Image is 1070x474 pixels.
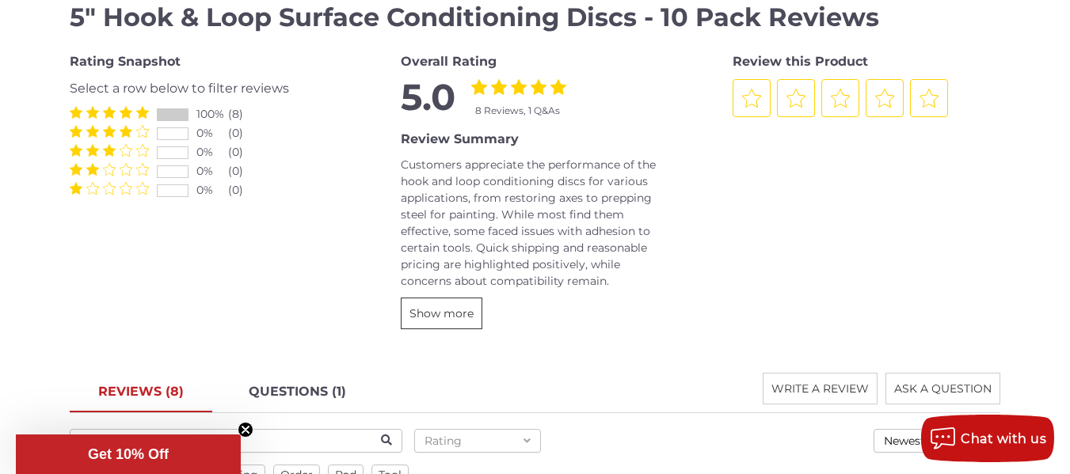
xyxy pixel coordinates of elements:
label: 2 Stars [86,125,99,138]
label: 2 Stars [491,79,507,95]
a: QUESTIONS (1) [220,373,375,412]
div: Customers appreciate the performance of the hook and loop conditioning discs for various applicat... [401,157,668,290]
div: Review Summary [401,130,668,149]
span: ASK A QUESTION [894,381,992,396]
div: 0% [196,125,228,142]
div: (0) [228,125,260,142]
label: 2 Stars [86,144,99,157]
button: Show more [401,298,482,329]
label: 4 Stars [120,144,132,157]
label: 3 Stars [103,106,116,119]
div: 0% [196,144,228,161]
label: 2 Stars [86,163,99,176]
label: 3 Stars [103,144,116,157]
label: 3 Stars [511,79,527,95]
span: Show more [409,306,474,320]
div: Overall Rating [401,52,668,71]
span: Get 10% Off [88,446,169,462]
label: 5 Stars [136,182,149,195]
label: 1 Star [70,182,82,195]
label: 1 Star [70,106,82,119]
span: 5.0 [401,79,455,118]
label: 5 Stars [136,144,149,157]
div: 100% [196,106,228,123]
button: WRITE A REVIEW [763,373,878,404]
label: 4 Stars [120,163,132,176]
label: 2 Stars [86,106,99,119]
label: 2 Stars [86,182,99,195]
label: 3 Stars [103,163,116,176]
span: , 1 Q&As [524,104,560,116]
label: 1 Star [70,144,82,157]
div: Select a row below to filter reviews [70,79,337,98]
button: Rating [414,429,541,453]
label: 4 Stars [531,79,546,95]
button: Newest [874,429,1000,453]
div: (0) [228,163,260,180]
label: 5 Stars [136,125,149,138]
label: 5 Stars [550,79,566,95]
label: 4 Stars [120,125,132,138]
div: 0% [196,182,228,199]
label: 5 Stars [136,106,149,119]
span: 8 Reviews [475,104,524,116]
label: 1 Star [70,125,82,138]
label: 5 Stars [136,163,149,176]
span: Chat with us [961,431,1046,446]
div: (0) [228,144,260,161]
button: ASK A QUESTION [885,373,1000,404]
a: REVIEWS (8) [70,373,212,412]
label: 1 Star [471,79,487,95]
div: 0% [196,163,228,180]
button: Chat with us [921,415,1054,462]
label: 1 Star [70,163,82,176]
div: Get 10% OffClose teaser [16,434,241,474]
label: 3 Stars [103,125,116,138]
div: Review this Product [733,52,1000,71]
span: Newest [884,434,925,448]
label: 3 Stars [103,182,116,195]
span: WRITE A REVIEW [771,381,869,396]
label: 4 Stars [120,182,132,195]
button: Close teaser [238,422,253,438]
div: (8) [228,106,260,123]
div: Rating Snapshot [70,52,337,71]
label: 4 Stars [120,106,132,119]
span: Rating [425,434,462,448]
div: (0) [228,182,260,199]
